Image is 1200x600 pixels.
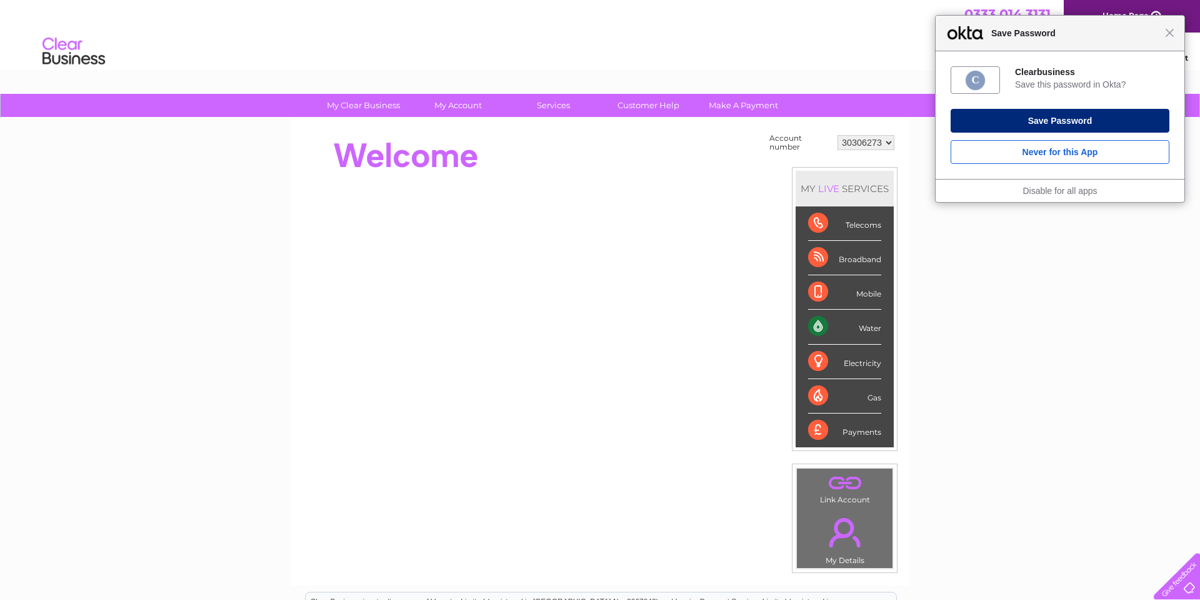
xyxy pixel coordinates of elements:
[306,7,896,61] div: Clear Business is a trading name of Verastar Limited (registered in [GEOGRAPHIC_DATA] No. 3667643...
[808,275,881,310] div: Mobile
[800,472,889,494] a: .
[1046,53,1084,63] a: Telecoms
[597,94,700,117] a: Customer Help
[1022,186,1097,196] a: Disable for all apps
[1015,66,1169,78] div: Clearbusiness
[502,94,605,117] a: Services
[42,33,106,71] img: logo.png
[985,26,1165,41] span: Save Password
[766,131,834,155] td: Account number
[808,310,881,344] div: Water
[1117,53,1147,63] a: Contact
[1091,53,1109,63] a: Blog
[808,345,881,379] div: Electricity
[1011,53,1039,63] a: Energy
[796,468,893,507] td: Link Account
[692,94,795,117] a: Make A Payment
[951,109,1169,133] button: Save Password
[808,379,881,414] div: Gas
[964,69,986,91] img: Fnjd239qAAAAAElFTkSuQmCC
[816,183,842,195] div: LIVE
[1015,79,1169,90] div: Save this password in Okta?
[1165,28,1174,38] span: Close
[808,414,881,447] div: Payments
[800,511,889,554] a: .
[980,53,1004,63] a: Water
[407,94,510,117] a: My Account
[951,140,1169,164] button: Never for this App
[808,206,881,241] div: Telecoms
[312,94,415,117] a: My Clear Business
[796,507,893,569] td: My Details
[964,6,1051,22] a: 0333 014 3131
[1159,53,1188,63] a: Log out
[808,241,881,275] div: Broadband
[796,171,894,206] div: MY SERVICES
